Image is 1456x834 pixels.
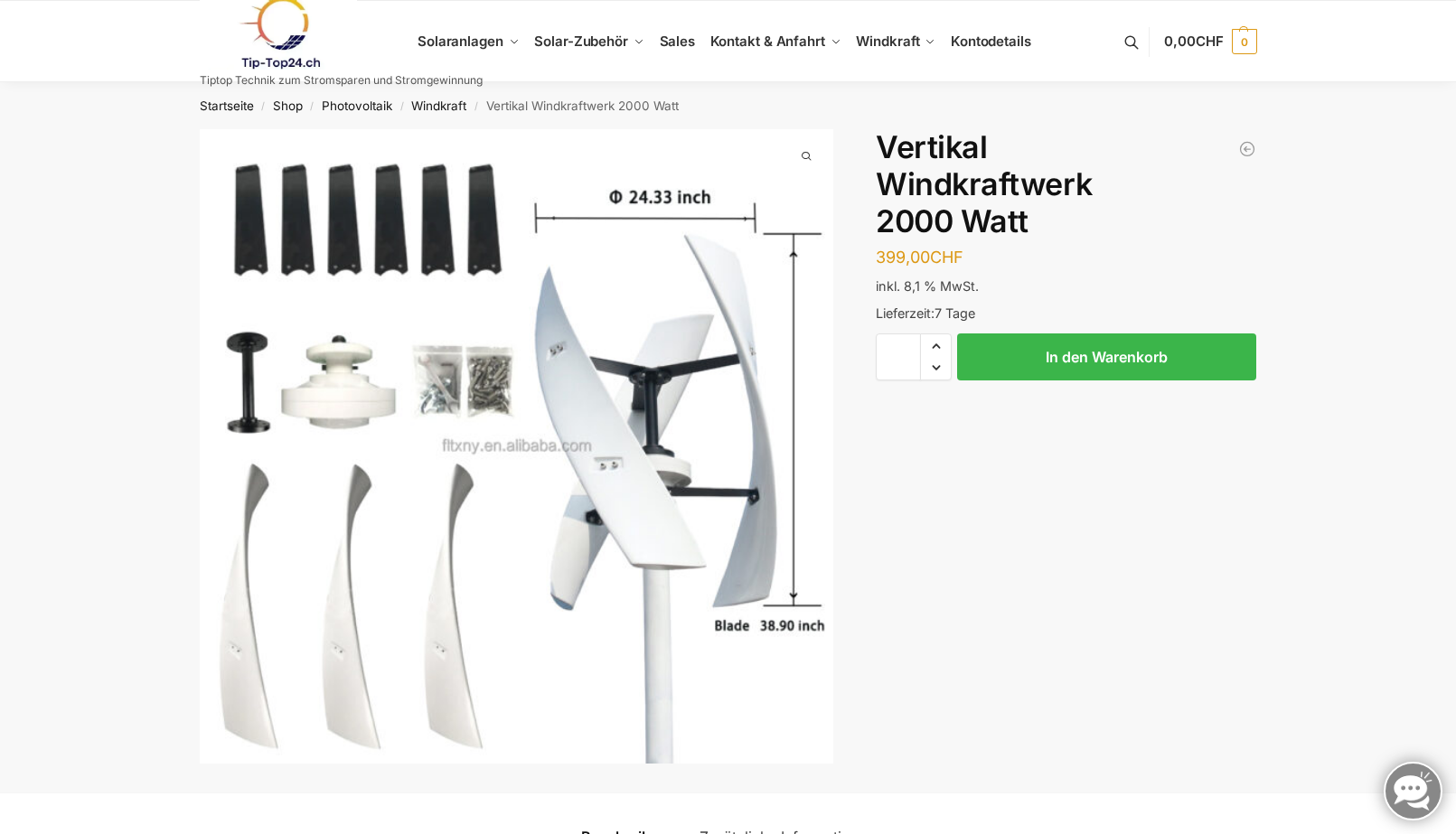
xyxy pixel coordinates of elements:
[957,333,1256,380] button: In den Warenkorb
[930,248,963,267] span: CHF
[944,1,1038,82] a: Kontodetails
[935,305,975,321] span: 7 Tage
[200,75,483,86] p: Tiptop Technik zum Stromsparen und Stromgewinnung
[660,33,696,50] span: Sales
[876,248,963,267] bdi: 399,00
[411,98,466,113] a: Windkraft
[466,99,485,114] span: /
[876,278,979,294] span: inkl. 8,1 % MwSt.
[921,334,951,358] span: Increase quantity
[392,99,411,114] span: /
[254,99,273,114] span: /
[527,1,652,82] a: Solar-Zubehör
[951,33,1031,50] span: Kontodetails
[200,98,254,113] a: Startseite
[1164,14,1256,69] a: 0,00CHF 0
[849,1,944,82] a: Windkraft
[921,356,951,380] span: Reduce quantity
[1196,33,1224,50] span: CHF
[1164,33,1223,50] span: 0,00
[418,33,503,50] span: Solaranlagen
[200,129,834,764] a: Vertikal WindradHd63d2b51b2484c83bf992b756e770dc5o
[200,129,834,764] img: Vertikal Windrad
[710,33,825,50] span: Kontakt & Anfahrt
[652,1,702,82] a: Sales
[303,99,322,114] span: /
[876,129,1256,239] h1: Vertikal Windkraftwerk 2000 Watt
[876,333,921,380] input: Produktmenge
[876,305,975,321] span: Lieferzeit:
[856,33,919,50] span: Windkraft
[702,1,849,82] a: Kontakt & Anfahrt
[534,33,628,50] span: Solar-Zubehör
[167,82,1289,129] nav: Breadcrumb
[1238,140,1256,158] a: Windkraftanlage für Garten Terrasse
[1232,29,1257,54] span: 0
[322,98,392,113] a: Photovoltaik
[273,98,303,113] a: Shop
